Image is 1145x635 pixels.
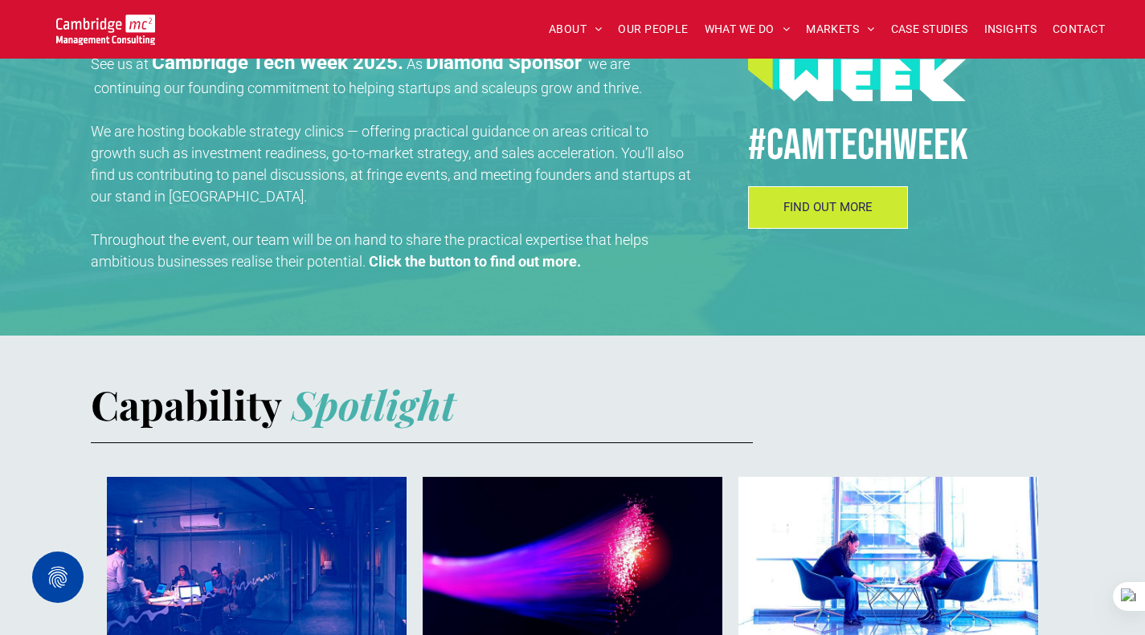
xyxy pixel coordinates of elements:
[152,51,403,74] strong: Cambridge Tech Week 2025.
[56,14,155,45] img: Go to Homepage
[748,186,909,229] a: FIND OUT MORE
[783,200,873,214] span: FIND OUT MORE
[748,119,968,173] span: #CamTECHWEEK
[292,377,456,431] strong: Spotlight
[610,17,696,42] a: OUR PEOPLE
[407,55,423,72] span: As
[588,55,630,72] span: we are
[426,51,582,74] strong: Diamond Sponsor
[883,17,976,42] a: CASE STUDIES
[369,253,581,270] strong: Click the button to find out more.
[91,231,648,270] span: Throughout the event, our team will be on hand to share the practical expertise that helps ambiti...
[541,17,611,42] a: ABOUT
[798,17,882,42] a: MARKETS
[91,377,282,431] strong: Capability
[1045,17,1113,42] a: CONTACT
[91,123,691,205] span: We are hosting bookable strategy clinics — offering practical guidance on areas critical to growt...
[697,17,799,42] a: WHAT WE DO
[976,17,1045,42] a: INSIGHTS
[94,79,642,96] span: continuing our founding commitment to helping startups and scaleups grow and thrive.
[91,55,149,72] span: See us at
[56,17,155,34] a: Your Business Transformed | Cambridge Management Consulting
